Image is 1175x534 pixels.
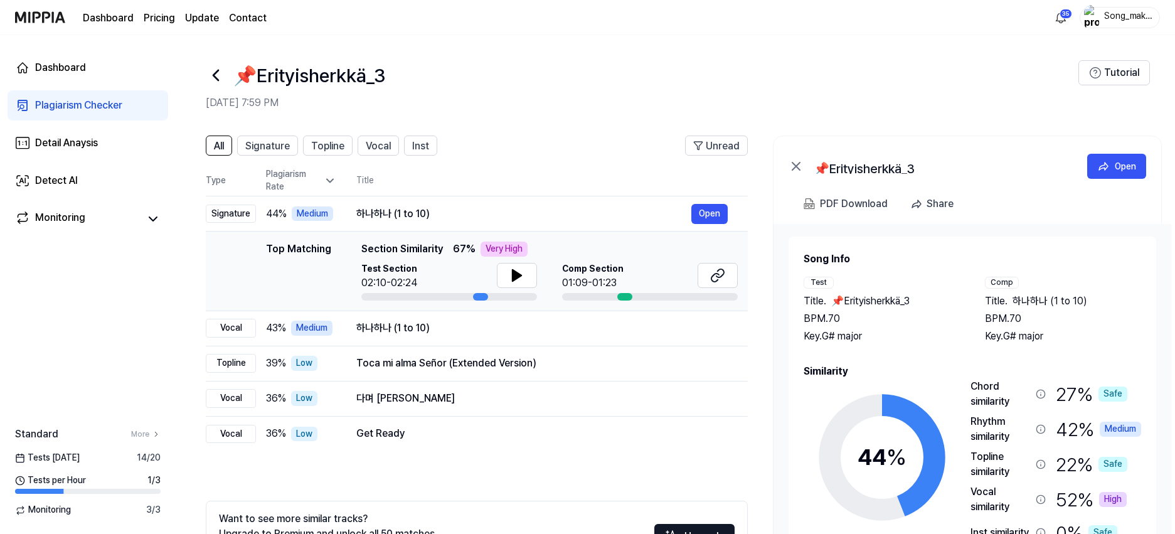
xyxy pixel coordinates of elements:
div: BPM. 70 [804,311,960,326]
button: 알림35 [1051,8,1071,28]
div: Vocal similarity [970,484,1031,515]
a: Dashboard [83,11,134,26]
div: Get Ready [356,426,728,441]
div: Test [804,277,834,289]
div: Signature [206,205,256,223]
span: 36 % [266,426,286,441]
a: Dashboard [8,53,168,83]
span: 67 % [453,242,476,257]
div: BPM. 70 [985,311,1141,326]
div: 02:10-02:24 [361,275,417,291]
button: Signature [237,136,298,156]
div: Topline [206,354,256,373]
div: 하나하나 (1 to 10) [356,321,728,336]
span: % [886,444,907,471]
span: Title . [804,294,826,309]
span: Tests [DATE] [15,452,80,464]
button: Unread [685,136,748,156]
span: Topline [311,139,344,154]
div: Vocal [206,389,256,408]
div: Medium [292,206,333,222]
span: 44 % [266,206,287,222]
div: Plagiarism Checker [35,98,122,113]
span: Unread [706,139,740,154]
button: Vocal [358,136,399,156]
div: Dashboard [35,60,86,75]
div: Medium [1100,422,1141,437]
img: 알림 [1053,10,1068,25]
h1: 📌Erityisherkkä_3 [233,62,385,88]
h2: [DATE] 7:59 PM [206,95,1078,110]
div: Vocal [206,319,256,338]
span: All [214,139,224,154]
button: PDF Download [801,191,890,216]
button: Open [1087,154,1146,179]
a: Detect AI [8,166,168,196]
div: 22 % [1056,449,1127,479]
button: All [206,136,232,156]
button: Open [691,204,728,224]
th: Type [206,166,256,196]
h2: Similarity [804,364,1141,379]
div: Monitoring [35,210,85,228]
span: 1 / 3 [147,474,161,487]
div: Very High [481,242,528,257]
span: 36 % [266,391,286,406]
div: Top Matching [266,242,331,301]
button: Tutorial [1078,60,1150,85]
div: Vocal [206,425,256,444]
div: Safe [1098,387,1127,402]
div: Chord similarity [970,379,1031,409]
button: Share [905,191,964,216]
span: Test Section [361,263,417,275]
span: Vocal [366,139,391,154]
span: Section Similarity [361,242,443,257]
img: profile [1084,5,1099,30]
a: More [131,429,161,440]
div: PDF Download [820,196,888,212]
div: Medium [291,321,332,336]
button: Pricing [144,11,175,26]
div: Plagiarism Rate [266,168,336,193]
span: 43 % [266,321,286,336]
div: Low [291,391,317,406]
div: 📌Erityisherkkä_3 [814,159,1065,174]
div: 하나하나 (1 to 10) [356,206,691,222]
span: Signature [245,139,290,154]
span: Comp Section [562,263,624,275]
div: Toca mi alma Señor (Extended Version) [356,356,728,371]
div: Detect AI [35,173,78,188]
span: Inst [412,139,429,154]
img: PDF Download [804,198,815,210]
div: 01:09-01:23 [562,275,624,291]
div: Comp [985,277,1019,289]
div: Topline similarity [970,449,1031,479]
div: Song_maker_44 [1103,10,1152,24]
th: Title [356,166,748,196]
a: Monitoring [15,210,141,228]
div: 다며 [PERSON_NAME] [356,391,728,406]
div: Key. G# major [804,329,960,344]
span: Tests per Hour [15,474,86,487]
div: Detail Anaysis [35,136,98,151]
div: 52 % [1056,484,1127,515]
div: High [1099,492,1127,507]
span: Title . [985,294,1008,309]
div: 27 % [1056,379,1127,409]
button: profileSong_maker_44 [1080,7,1160,28]
div: 44 [858,441,907,474]
span: 3 / 3 [146,504,161,516]
div: Share [927,196,954,212]
span: 14 / 20 [137,452,161,464]
span: Standard [15,427,58,442]
span: Monitoring [15,504,71,516]
a: Plagiarism Checker [8,90,168,120]
a: Detail Anaysis [8,128,168,158]
div: Safe [1098,457,1127,472]
div: Low [291,356,317,371]
span: 하나하나 (1 to 10) [1013,294,1087,309]
div: Key. G# major [985,329,1141,344]
div: Low [291,427,317,442]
